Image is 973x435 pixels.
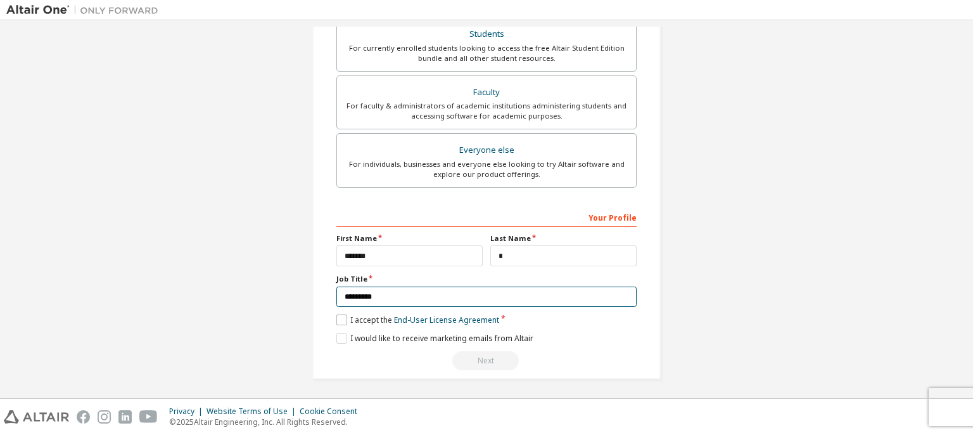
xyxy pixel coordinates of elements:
[345,101,628,121] div: For faculty & administrators of academic institutions administering students and accessing softwa...
[169,406,207,417] div: Privacy
[336,233,483,243] label: First Name
[300,406,365,417] div: Cookie Consent
[345,25,628,43] div: Students
[345,84,628,101] div: Faculty
[490,233,637,243] label: Last Name
[118,410,132,424] img: linkedin.svg
[77,410,90,424] img: facebook.svg
[345,43,628,63] div: For currently enrolled students looking to access the free Altair Student Edition bundle and all ...
[169,417,365,427] p: © 2025 Altair Engineering, Inc. All Rights Reserved.
[4,410,69,424] img: altair_logo.svg
[336,351,637,370] div: Read and acccept EULA to continue
[336,333,533,344] label: I would like to receive marketing emails from Altair
[98,410,111,424] img: instagram.svg
[207,406,300,417] div: Website Terms of Use
[6,4,165,16] img: Altair One
[139,410,158,424] img: youtube.svg
[394,315,499,325] a: End-User License Agreement
[336,315,499,325] label: I accept the
[336,207,637,227] div: Your Profile
[345,159,628,179] div: For individuals, businesses and everyone else looking to try Altair software and explore our prod...
[345,141,628,159] div: Everyone else
[336,274,637,284] label: Job Title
